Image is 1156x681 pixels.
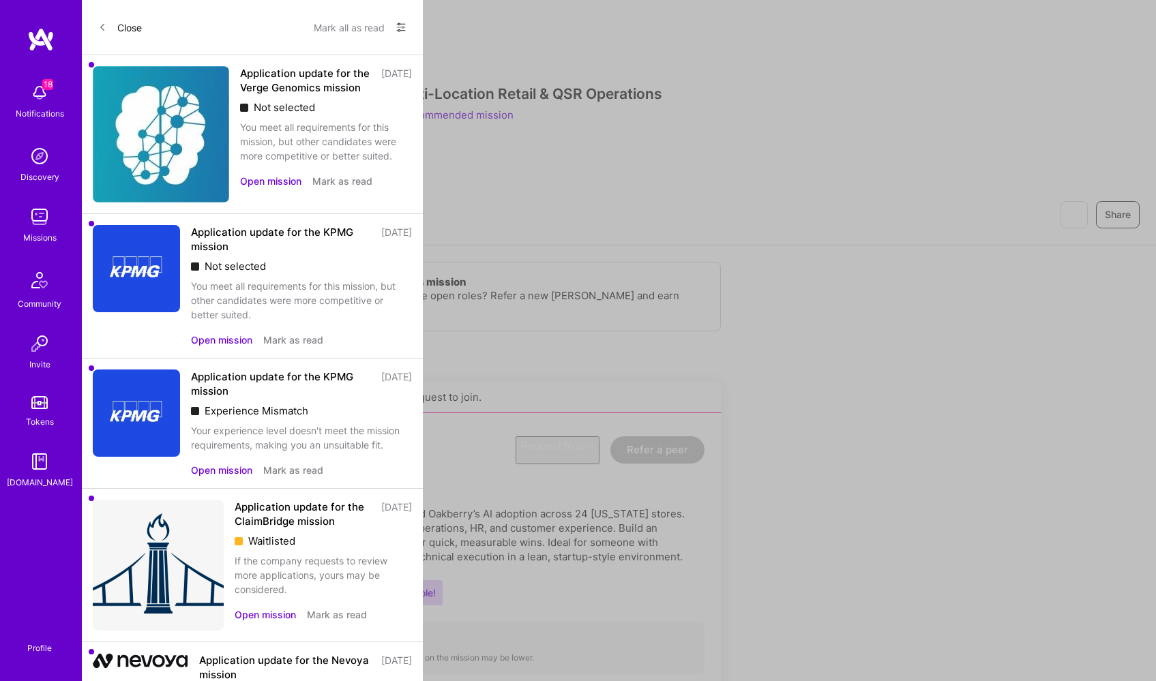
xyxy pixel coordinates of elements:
div: Profile [27,641,52,654]
div: Experience Mismatch [191,404,412,418]
div: If the company requests to review more applications, yours may be considered. [235,554,412,596]
button: Open mission [191,463,252,477]
span: 18 [42,79,53,90]
img: Company Logo [93,369,180,457]
img: teamwork [26,203,53,230]
div: Missions [23,230,57,245]
div: Not selected [240,100,412,115]
img: guide book [26,448,53,475]
div: Application update for the KPMG mission [191,369,373,398]
a: Profile [23,626,57,654]
div: Application update for the ClaimBridge mission [235,500,373,528]
div: Not selected [191,259,412,273]
div: [DATE] [381,500,412,528]
button: Mark as read [263,463,323,477]
div: Community [18,297,61,311]
img: Company Logo [93,66,229,202]
div: [DATE] [381,66,412,95]
button: Open mission [235,607,296,622]
div: Application update for the Verge Genomics mission [240,66,373,95]
button: Open mission [191,333,252,347]
button: Mark as read [312,174,372,188]
button: Mark as read [263,333,323,347]
button: Mark as read [307,607,367,622]
div: You meet all requirements for this mission, but other candidates were more competitive or better ... [240,120,412,163]
img: Community [23,264,56,297]
div: Notifications [16,106,64,121]
img: Company Logo [93,500,224,631]
button: Open mission [240,174,301,188]
div: Waitlisted [235,534,412,548]
button: Mark all as read [314,16,385,38]
img: discovery [26,142,53,170]
div: Invite [29,357,50,372]
div: [DATE] [381,369,412,398]
div: [DOMAIN_NAME] [7,475,73,489]
div: Tokens [26,414,54,429]
div: Your experience level doesn't meet the mission requirements, making you an unsuitable fit. [191,423,412,452]
button: Close [98,16,142,38]
img: Company Logo [93,653,188,669]
div: Application update for the KPMG mission [191,225,373,254]
img: Company Logo [93,225,180,312]
img: bell [26,79,53,106]
div: You meet all requirements for this mission, but other candidates were more competitive or better ... [191,279,412,322]
img: logo [27,27,55,52]
img: tokens [31,396,48,409]
img: Invite [26,330,53,357]
div: Discovery [20,170,59,184]
div: [DATE] [381,225,412,254]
